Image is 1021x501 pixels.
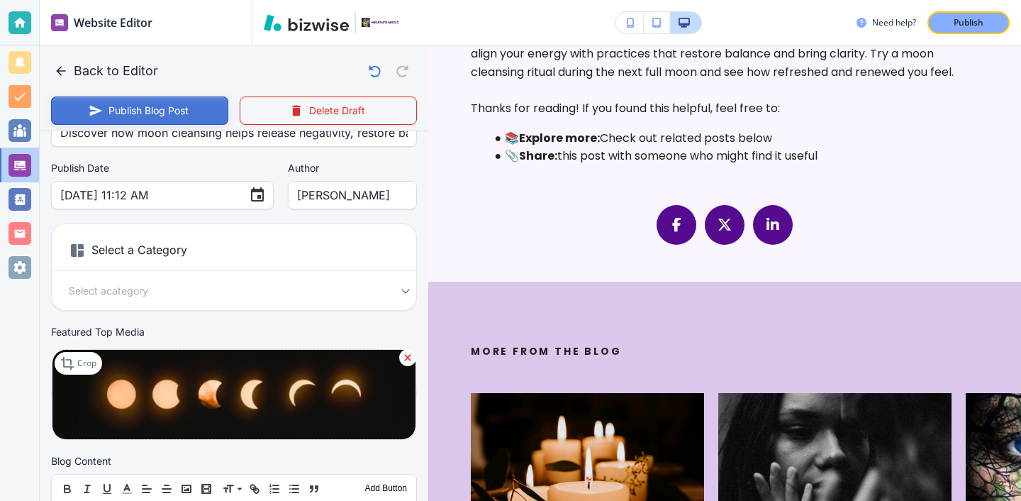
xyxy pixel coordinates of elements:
[243,181,272,209] button: Choose date, selected date is Aug 19, 2025
[488,147,978,165] li: 📎 this post with someone who might find it useful
[362,480,411,497] button: Add Button
[288,161,417,175] label: Author
[77,357,96,370] p: Crop
[51,453,111,468] h2: Blog Content
[927,11,1010,34] button: Publish
[872,16,916,29] h3: Need help?
[471,99,978,118] p: Thanks for reading! If you found this helpful, feel free to:
[488,129,978,148] li: 📚 Check out related posts below
[74,14,152,31] h2: Website Editor
[954,16,983,29] p: Publish
[264,14,349,31] img: Bizwise Logo
[297,182,408,209] input: Enter author name
[51,97,228,125] button: Publish Blog Post
[52,236,416,271] h6: Select a Category
[55,352,102,375] div: Crop
[362,18,400,28] img: Your Logo
[471,344,1021,359] span: More from the blog
[51,325,145,339] label: Featured Top Media
[69,282,148,299] span: Select a category
[60,119,408,146] input: Write your post subtitle
[60,182,238,209] input: MM DD, YYYY
[51,14,68,31] img: editor icon
[51,325,417,439] div: Featured Top MediaCrop
[52,349,416,440] img: 2ded1068c905a6e45e1490518a122be3.webp
[51,57,164,85] button: Back to Editor
[519,130,600,146] strong: Explore more:
[519,148,557,164] strong: Share:
[240,97,417,125] button: Delete Draft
